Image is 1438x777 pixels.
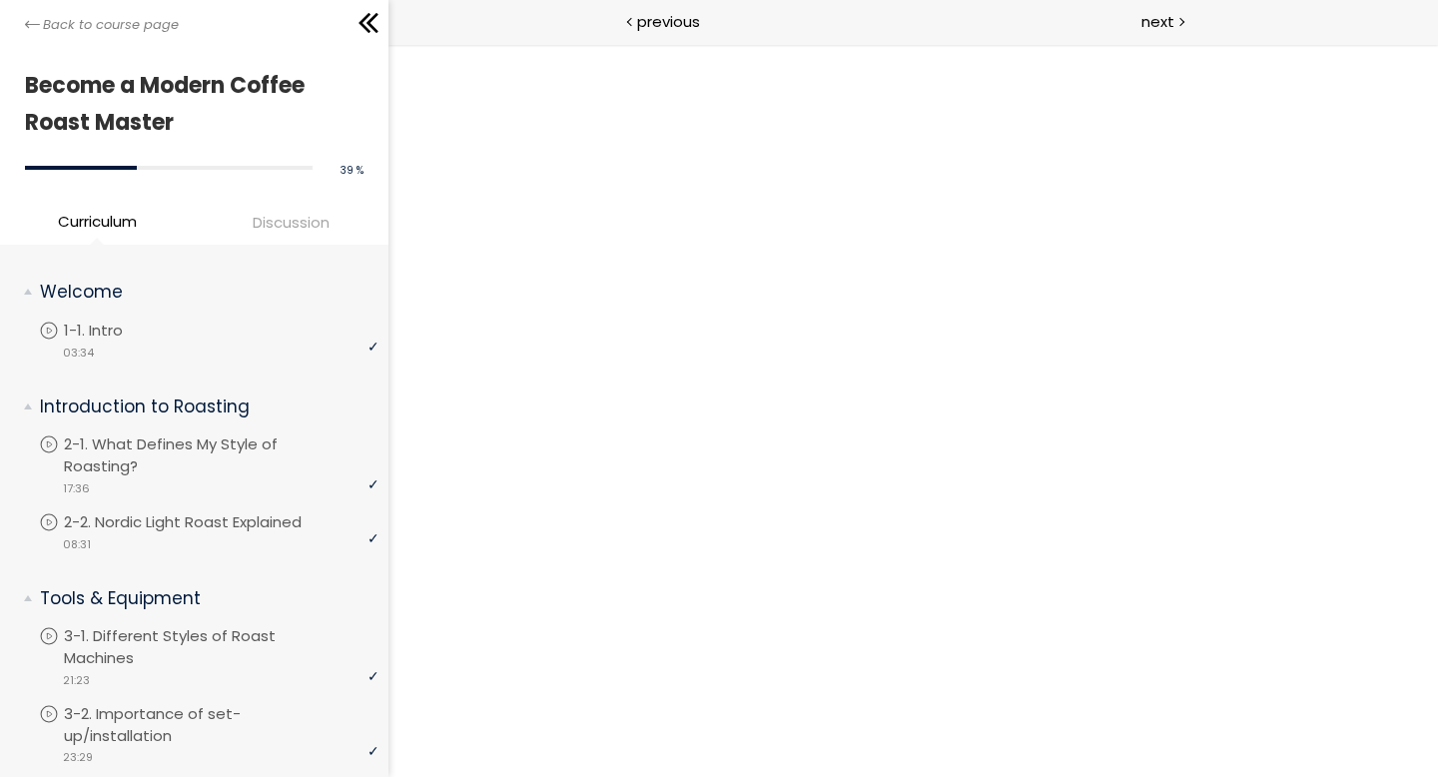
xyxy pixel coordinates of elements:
p: Introduction to Roasting [40,394,363,419]
span: previous [637,10,700,33]
span: 21:23 [63,672,90,689]
p: 2-2. Nordic Light Roast Explained [64,511,342,533]
p: 3-2. Importance of set-up/installation [64,703,378,747]
span: 08:31 [63,536,91,553]
span: 23:29 [63,749,93,766]
span: Back to course page [43,15,179,35]
p: 3-1. Different Styles of Roast Machines [64,625,378,669]
p: Welcome [40,280,363,305]
h1: Become a Modern Coffee Roast Master [25,67,354,142]
span: Curriculum [58,210,137,233]
span: 39 % [341,163,363,178]
span: next [1141,10,1174,33]
p: Tools & Equipment [40,586,363,611]
span: 17:36 [63,480,90,497]
p: 2-1. What Defines My Style of Roasting? [64,433,378,477]
p: 1-1. Intro [64,320,163,342]
span: Discussion [253,211,330,234]
a: Back to course page [25,15,179,35]
span: 03:34 [63,345,94,362]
